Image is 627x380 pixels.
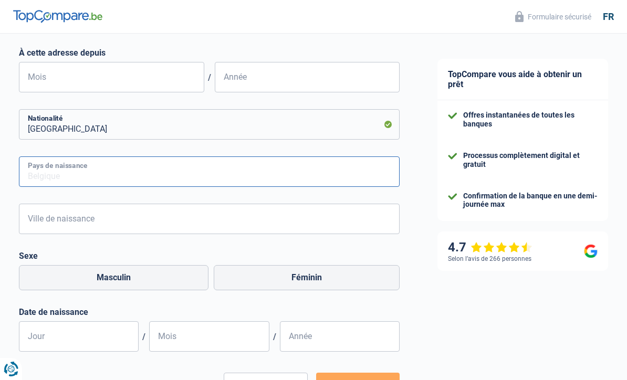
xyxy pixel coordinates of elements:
div: Offres instantanées de toutes les banques [463,111,598,129]
label: Date de naissance [19,307,400,317]
div: Confirmation de la banque en une demi-journée max [463,192,598,209]
div: Processus complètement digital et gratuit [463,151,598,169]
input: MM [19,62,204,92]
div: TopCompare vous aide à obtenir un prêt [437,59,608,100]
img: TopCompare Logo [13,10,102,23]
input: JJ [19,321,139,352]
span: / [269,332,280,342]
input: Belgique [19,109,400,140]
span: / [139,332,149,342]
div: fr [603,11,614,23]
label: Sexe [19,251,400,261]
input: Belgique [19,156,400,187]
label: Féminin [214,265,400,290]
span: / [204,72,215,82]
div: 4.7 [448,240,532,255]
div: Selon l’avis de 266 personnes [448,255,531,262]
button: Formulaire sécurisé [509,8,598,25]
input: AAAA [280,321,400,352]
label: À cette adresse depuis [19,48,400,58]
label: Masculin [19,265,208,290]
input: AAAA [215,62,400,92]
input: MM [149,321,269,352]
